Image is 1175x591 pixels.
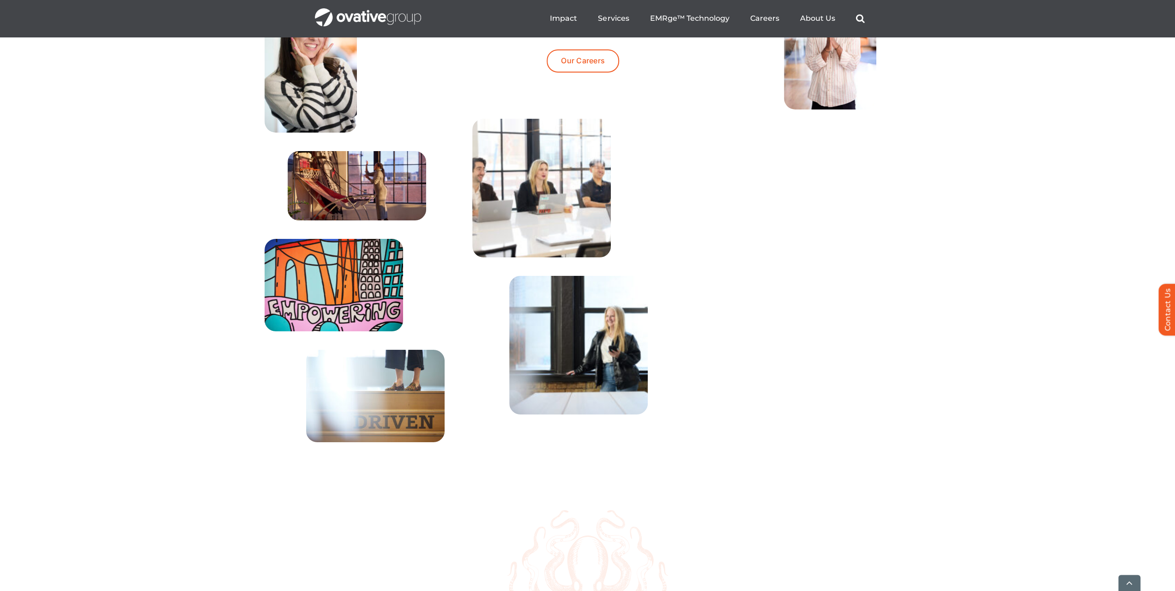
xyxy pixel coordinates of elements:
[550,14,577,23] a: Impact
[472,119,611,257] img: Home – Careers 5
[509,276,648,414] img: Home – Careers 6
[288,151,426,220] img: Home – Careers 1
[703,445,823,565] img: Home – Careers 8
[547,49,619,72] a: Our Careers
[755,128,888,217] img: Home – Careers 4
[306,350,445,442] img: Home – Careers 3
[598,14,629,23] a: Services
[800,14,835,23] a: About Us
[550,4,864,33] nav: Menu
[675,235,866,426] img: ogiee
[650,14,729,23] a: EMRge™ Technology
[265,239,403,331] img: Home – Careers 2
[856,14,864,23] a: Search
[561,56,605,65] span: Our Careers
[315,7,421,16] a: OG_Full_horizontal_WHT
[750,14,779,23] a: Careers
